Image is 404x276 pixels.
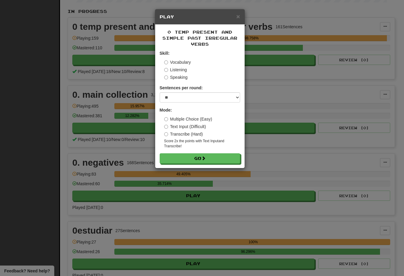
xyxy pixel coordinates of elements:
label: Listening [164,67,187,73]
strong: Mode: [160,108,172,112]
input: Listening [164,68,168,72]
label: Speaking [164,74,188,80]
input: Transcribe (Hard) [164,132,168,136]
input: Multiple Choice (Easy) [164,117,168,121]
span: × [236,13,240,20]
label: Vocabulary [164,59,191,65]
label: Text Input (Difficult) [164,124,206,130]
small: Score 2x the points with Text Input and Transcribe ! [164,139,240,149]
span: 0 temp present and simple past irregular verbs [162,29,237,47]
input: Vocabulary [164,60,168,64]
input: Text Input (Difficult) [164,125,168,129]
input: Speaking [164,75,168,79]
h5: Play [160,14,240,20]
button: Close [236,13,240,20]
strong: Skill: [160,51,170,56]
label: Multiple Choice (Easy) [164,116,212,122]
label: Sentences per round: [160,85,203,91]
label: Transcribe (Hard) [164,131,203,137]
button: Go [160,153,240,164]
